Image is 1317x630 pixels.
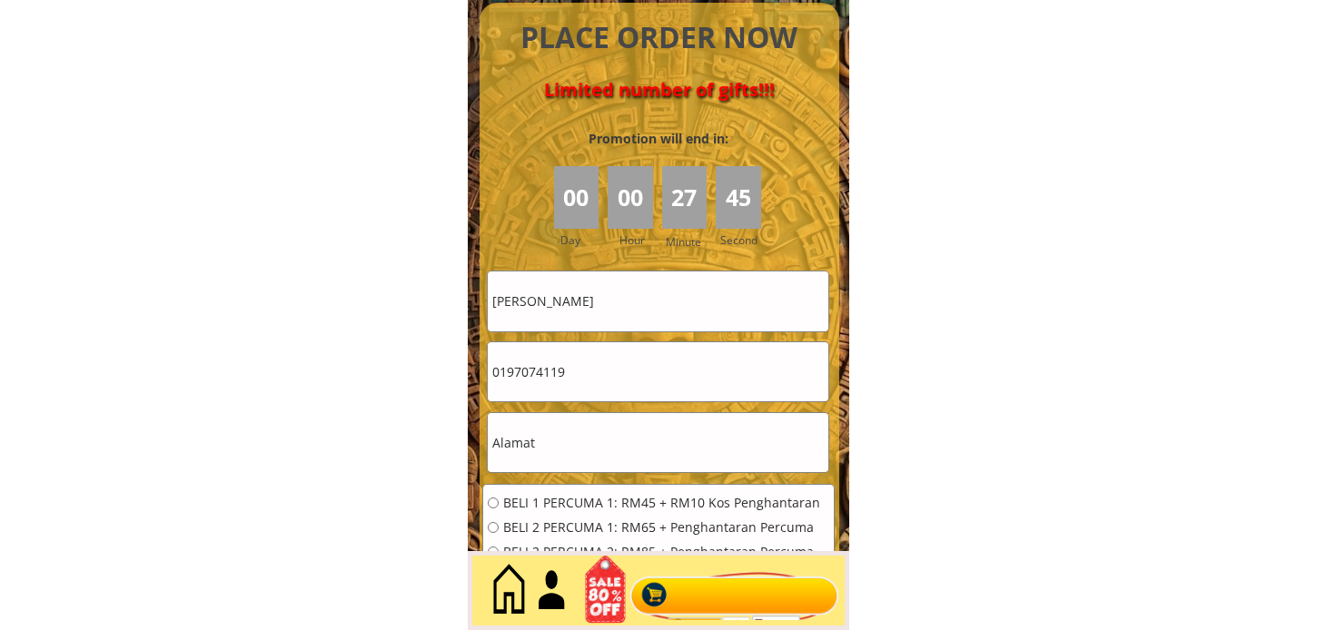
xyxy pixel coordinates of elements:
[500,17,818,58] h4: PLACE ORDER NOW
[503,521,821,534] span: BELI 2 PERCUMA 1: RM65 + Penghantaran Percuma
[619,231,658,249] h3: Hour
[500,79,818,101] h4: Limited number of gifts!!!
[666,233,706,251] h3: Minute
[503,497,821,509] span: BELI 1 PERCUMA 1: RM45 + RM10 Kos Penghantaran
[560,231,606,249] h3: Day
[503,546,821,558] span: BELI 2 PERCUMA 2: RM85 + Penghantaran Percuma
[488,342,828,401] input: Telefon
[556,129,761,149] h3: Promotion will end in:
[488,271,828,330] input: Nama
[488,413,828,472] input: Alamat
[720,231,765,249] h3: Second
